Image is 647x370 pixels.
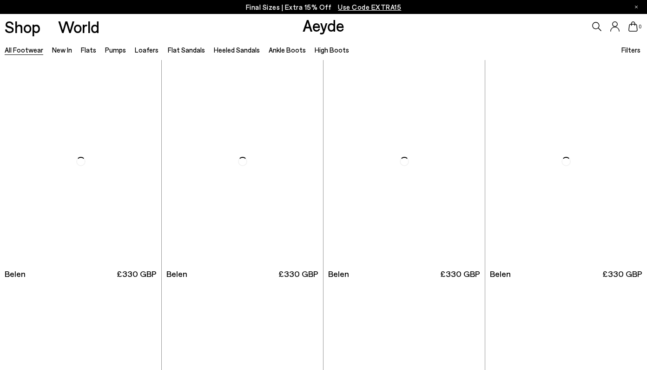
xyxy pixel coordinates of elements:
a: Flat Sandals [168,46,205,54]
img: Belen Tassel Loafers [323,60,485,263]
img: Belen Tassel Loafers [162,60,323,263]
span: £330 GBP [440,268,480,280]
a: All Footwear [5,46,43,54]
a: Belen £330 GBP [162,263,323,284]
img: Belen Tassel Loafers [485,60,647,263]
a: Heeled Sandals [214,46,260,54]
span: £330 GBP [602,268,642,280]
a: New In [52,46,72,54]
span: Belen [490,268,511,280]
a: Flats [81,46,96,54]
span: Belen [5,268,26,280]
a: Shop [5,19,40,35]
span: £330 GBP [117,268,157,280]
span: Filters [621,46,640,54]
span: 0 [638,24,642,29]
a: Ankle Boots [269,46,306,54]
span: £330 GBP [278,268,318,280]
span: Navigate to /collections/ss25-final-sizes [338,3,401,11]
a: World [58,19,99,35]
span: Belen [166,268,187,280]
a: Belen £330 GBP [485,263,647,284]
span: Belen [328,268,349,280]
a: Pumps [105,46,126,54]
a: Belen £330 GBP [323,263,485,284]
a: 0 [628,21,638,32]
a: High Boots [315,46,349,54]
a: Loafers [135,46,158,54]
a: Aeyde [303,15,344,35]
p: Final Sizes | Extra 15% Off [246,1,402,13]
